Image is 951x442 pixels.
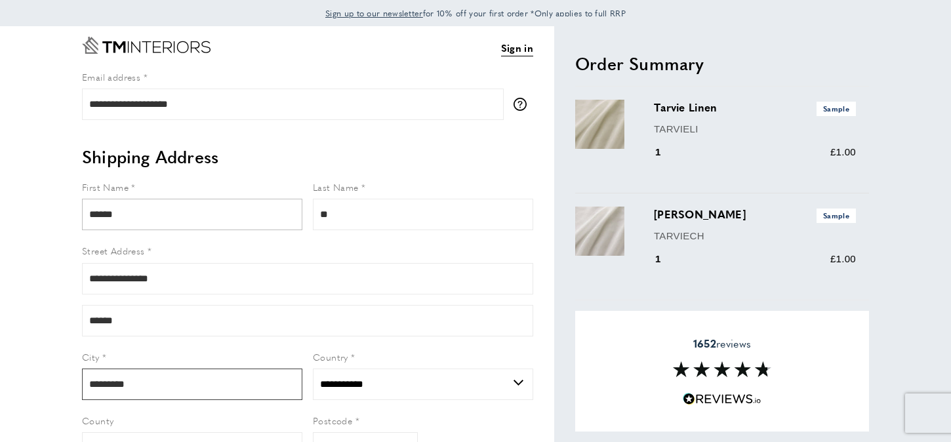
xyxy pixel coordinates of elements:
[325,7,423,19] span: Sign up to our newsletter
[325,7,423,20] a: Sign up to our newsletter
[82,145,533,169] h2: Shipping Address
[673,361,771,377] img: Reviews section
[817,102,856,115] span: Sample
[683,393,761,405] img: Reviews.io 5 stars
[325,7,626,19] span: for 10% off your first order *Only applies to full RRP
[313,414,352,427] span: Postcode
[82,350,100,363] span: City
[654,251,679,267] div: 1
[82,414,113,427] span: County
[313,350,348,363] span: Country
[82,244,145,257] span: Street Address
[575,207,624,256] img: Tarvie Chalk
[82,70,140,83] span: Email address
[501,40,533,56] a: Sign in
[693,337,751,350] span: reviews
[575,100,624,149] img: Tarvie Linen
[817,209,856,222] span: Sample
[654,144,679,160] div: 1
[82,180,129,193] span: First Name
[830,253,856,264] span: £1.00
[82,37,211,54] a: Go to Home page
[693,336,716,351] strong: 1652
[514,98,533,111] button: More information
[654,121,856,137] p: TARVIELI
[575,52,869,75] h2: Order Summary
[654,100,856,115] h3: Tarvie Linen
[654,228,856,244] p: TARVIECH
[313,180,359,193] span: Last Name
[830,146,856,157] span: £1.00
[654,207,856,222] h3: [PERSON_NAME]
